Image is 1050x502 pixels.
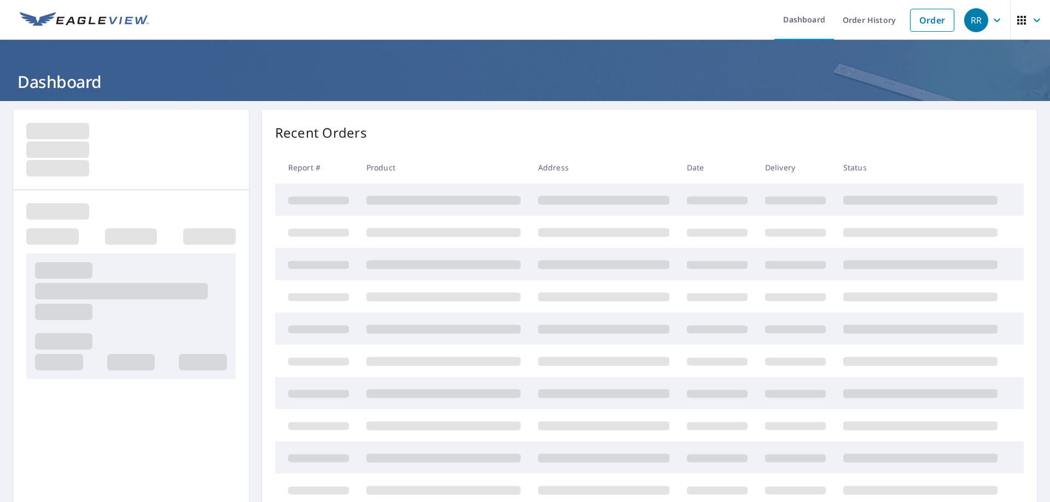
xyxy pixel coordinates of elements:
div: RR [964,8,988,32]
th: Report # [275,151,358,184]
p: Recent Orders [275,123,367,143]
a: Order [910,9,954,32]
th: Product [358,151,529,184]
th: Status [835,151,1006,184]
th: Date [678,151,756,184]
img: EV Logo [20,12,149,28]
th: Address [529,151,678,184]
h1: Dashboard [13,70,1037,93]
th: Delivery [756,151,835,184]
